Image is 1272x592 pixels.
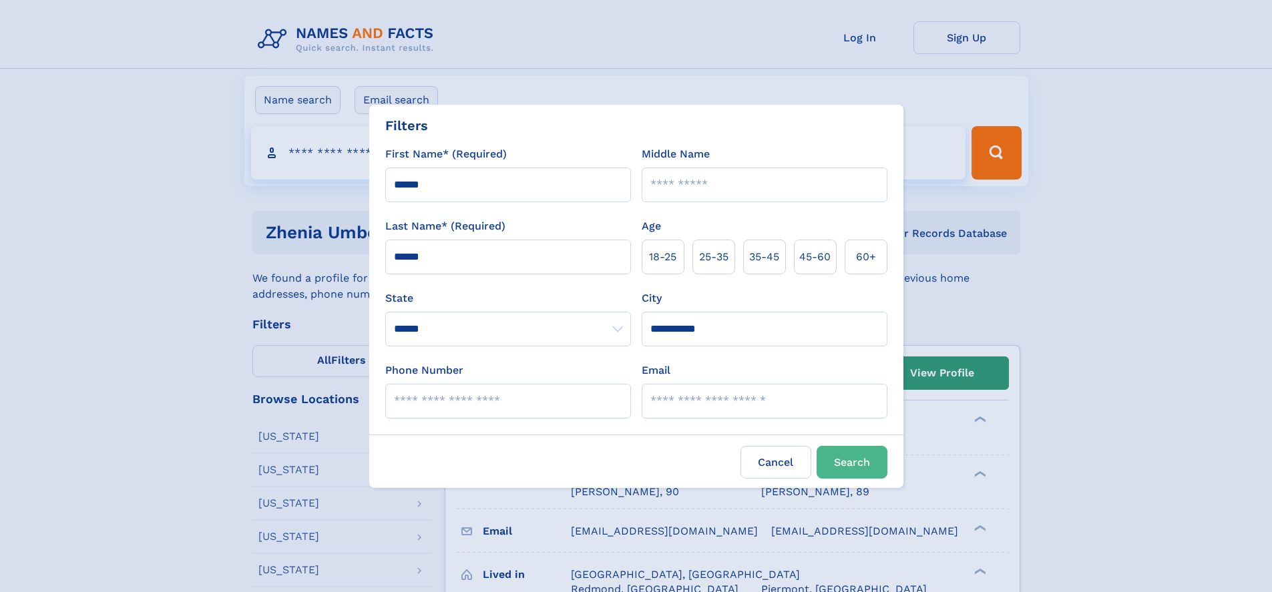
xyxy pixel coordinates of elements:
button: Search [817,446,887,479]
label: City [642,290,662,306]
span: 18‑25 [649,249,676,265]
label: Age [642,218,661,234]
span: 35‑45 [749,249,779,265]
span: 25‑35 [699,249,728,265]
label: Last Name* (Required) [385,218,505,234]
span: 45‑60 [799,249,831,265]
label: Cancel [740,446,811,479]
div: Filters [385,115,428,135]
span: 60+ [856,249,876,265]
label: Email [642,362,670,378]
label: Phone Number [385,362,463,378]
label: Middle Name [642,146,710,162]
label: First Name* (Required) [385,146,507,162]
label: State [385,290,631,306]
